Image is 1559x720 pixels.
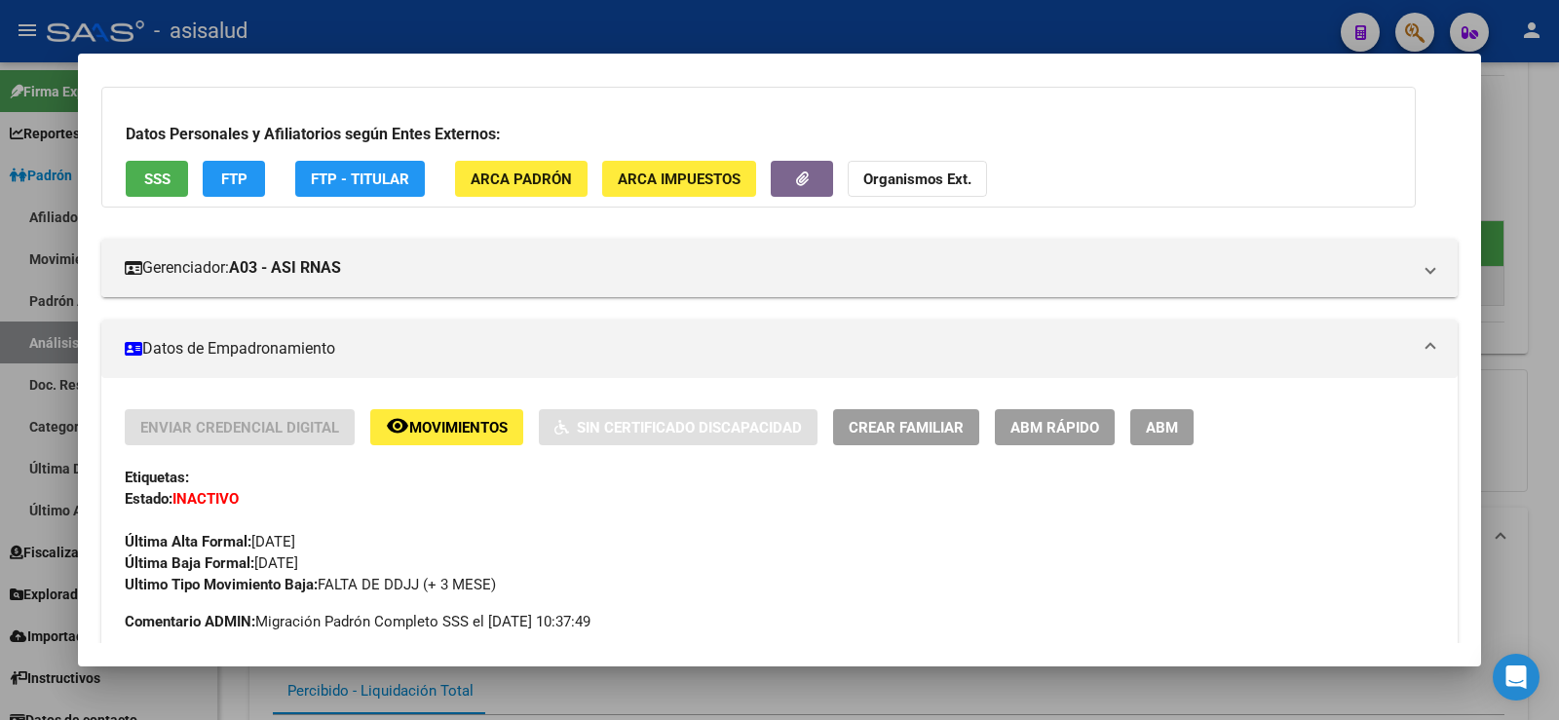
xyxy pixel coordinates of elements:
[1146,419,1178,436] span: ABM
[370,409,523,445] button: Movimientos
[125,533,295,550] span: [DATE]
[125,469,189,486] strong: Etiquetas:
[471,171,572,188] span: ARCA Padrón
[311,171,409,188] span: FTP - Titular
[455,161,588,197] button: ARCA Padrón
[229,256,341,280] strong: A03 - ASI RNAS
[125,490,172,508] strong: Estado:
[125,554,254,572] strong: Última Baja Formal:
[386,414,409,437] mat-icon: remove_red_eye
[602,161,756,197] button: ARCA Impuestos
[172,490,239,508] strong: INACTIVO
[539,409,818,445] button: Sin Certificado Discapacidad
[203,161,265,197] button: FTP
[140,419,339,436] span: Enviar Credencial Digital
[849,419,964,436] span: Crear Familiar
[101,239,1458,297] mat-expansion-panel-header: Gerenciador:A03 - ASI RNAS
[1010,419,1099,436] span: ABM Rápido
[144,171,171,188] span: SSS
[125,256,1411,280] mat-panel-title: Gerenciador:
[125,337,1411,360] mat-panel-title: Datos de Empadronamiento
[125,554,298,572] span: [DATE]
[577,419,802,436] span: Sin Certificado Discapacidad
[126,161,188,197] button: SSS
[125,409,355,445] button: Enviar Credencial Digital
[409,419,508,436] span: Movimientos
[125,576,318,593] strong: Ultimo Tipo Movimiento Baja:
[1493,654,1540,701] div: Open Intercom Messenger
[863,171,971,188] strong: Organismos Ext.
[295,161,425,197] button: FTP - Titular
[995,409,1115,445] button: ABM Rápido
[848,161,987,197] button: Organismos Ext.
[125,576,496,593] span: FALTA DE DDJJ (+ 3 MESE)
[833,409,979,445] button: Crear Familiar
[125,533,251,550] strong: Última Alta Formal:
[125,611,590,632] span: Migración Padrón Completo SSS el [DATE] 10:37:49
[618,171,741,188] span: ARCA Impuestos
[221,171,247,188] span: FTP
[125,613,255,630] strong: Comentario ADMIN:
[101,320,1458,378] mat-expansion-panel-header: Datos de Empadronamiento
[126,123,1391,146] h3: Datos Personales y Afiliatorios según Entes Externos:
[1130,409,1194,445] button: ABM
